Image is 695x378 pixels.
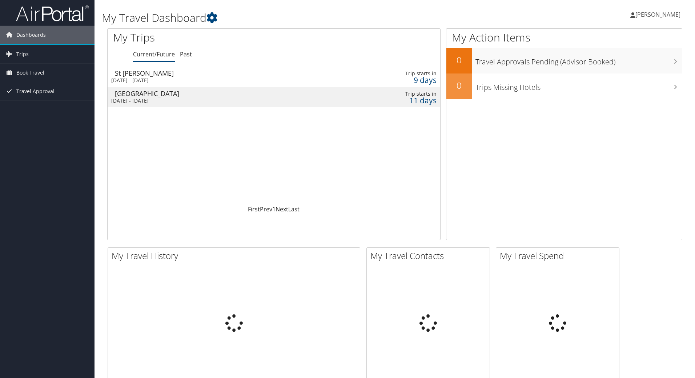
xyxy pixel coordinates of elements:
span: Book Travel [16,64,44,82]
h2: My Travel Contacts [370,250,490,262]
a: 1 [272,205,276,213]
a: Last [288,205,300,213]
h3: Travel Approvals Pending (Advisor Booked) [475,53,682,67]
span: Dashboards [16,26,46,44]
div: Trip starts in [362,70,436,77]
span: Travel Approval [16,82,55,100]
a: 0Travel Approvals Pending (Advisor Booked) [446,48,682,73]
a: Prev [260,205,272,213]
div: Trip starts in [362,91,436,97]
div: [DATE] - [DATE] [111,98,317,104]
h2: My Travel History [112,250,360,262]
span: [PERSON_NAME] [635,11,680,19]
div: [GEOGRAPHIC_DATA] [115,90,320,97]
h2: 0 [446,79,472,92]
a: 0Trips Missing Hotels [446,73,682,99]
a: Past [180,50,192,58]
div: 9 days [362,77,436,83]
h2: My Travel Spend [500,250,619,262]
h1: My Action Items [446,30,682,45]
h1: My Trips [113,30,296,45]
span: Trips [16,45,29,63]
a: First [248,205,260,213]
h3: Trips Missing Hotels [475,79,682,92]
img: airportal-logo.png [16,5,89,22]
a: [PERSON_NAME] [630,4,688,25]
a: Next [276,205,288,213]
div: St [PERSON_NAME] [115,70,320,76]
div: 11 days [362,97,436,104]
h2: 0 [446,54,472,66]
a: Current/Future [133,50,175,58]
div: [DATE] - [DATE] [111,77,317,84]
h1: My Travel Dashboard [102,10,493,25]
